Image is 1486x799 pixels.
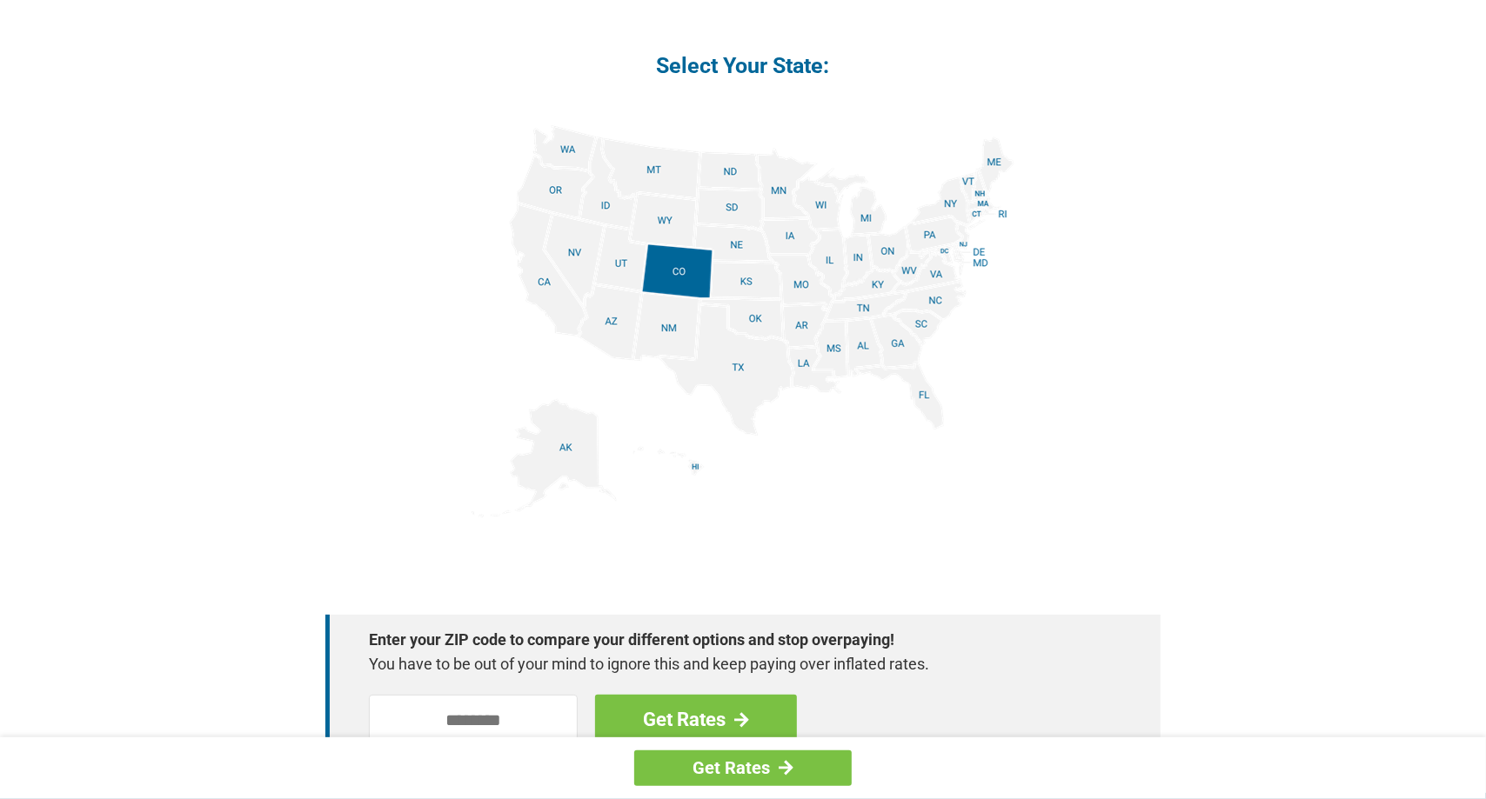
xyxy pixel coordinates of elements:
[595,695,797,745] a: Get Rates
[472,125,1014,517] img: states
[634,750,852,786] a: Get Rates
[325,51,1161,80] h4: Select Your State:
[369,652,1100,676] p: You have to be out of your mind to ignore this and keep paying over inflated rates.
[369,628,1100,652] strong: Enter your ZIP code to compare your different options and stop overpaying!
